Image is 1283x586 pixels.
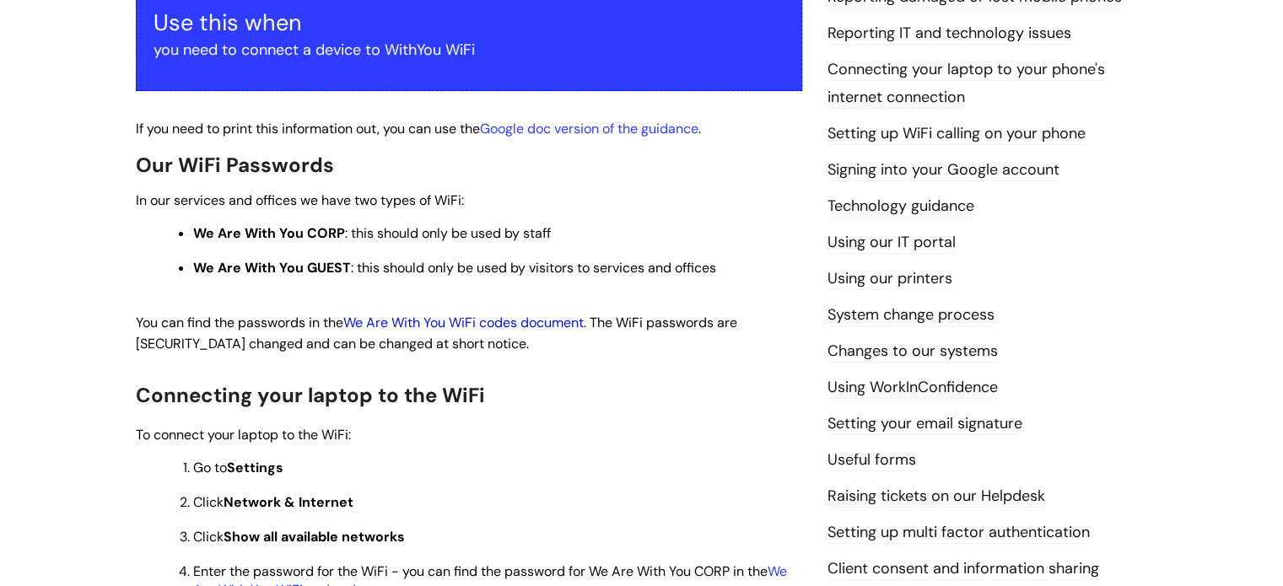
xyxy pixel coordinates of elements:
a: We Are With You WiFi codes document [343,314,584,331]
span: You can find the passwords in the . The WiFi passwords are [SECURITY_DATA] changed and can be cha... [136,314,737,352]
span: In our services and offices we have two types of WiFi: [136,191,464,209]
strong: We Are With You CORP [193,224,345,242]
a: Using our printers [827,268,952,290]
a: Changes to our systems [827,341,998,363]
span: : this should only be used by staff [193,224,551,242]
span: Our WiFi Passwords [136,152,334,178]
h3: Use this when [154,9,784,36]
span: Click [193,493,353,511]
span: Click [193,528,405,546]
strong: Show all available networks [224,528,405,546]
a: Google doc version of the guidance [480,120,698,137]
a: Connecting your laptop to your phone's internet connection [827,59,1105,108]
a: Reporting IT and technology issues [827,23,1071,45]
a: Using our IT portal [827,232,956,254]
a: Setting up multi factor authentication [827,522,1090,544]
a: Useful forms [827,449,916,471]
span: If you need to print this information out, you can use the . [136,120,701,137]
strong: Settings [227,459,283,476]
span: To connect your laptop to the WiFi: [136,426,351,444]
a: Setting your email signature [827,413,1022,435]
a: Raising tickets on our Helpdesk [827,486,1045,508]
a: Signing into your Google account [827,159,1059,181]
a: Using WorkInConfidence [827,377,998,399]
p: you need to connect a device to WithYou WiFi [154,36,784,63]
span: : this should only be used by visitors to services and offices [193,259,716,277]
a: Technology guidance [827,196,974,218]
a: Setting up WiFi calling on your phone [827,123,1086,145]
a: System change process [827,304,995,326]
strong: Network & Internet [224,493,353,511]
strong: We Are With You GUEST [193,259,351,277]
span: Go to [193,459,283,476]
span: Connecting your laptop to the WiFi [136,382,485,408]
a: Client consent and information sharing [827,558,1099,580]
